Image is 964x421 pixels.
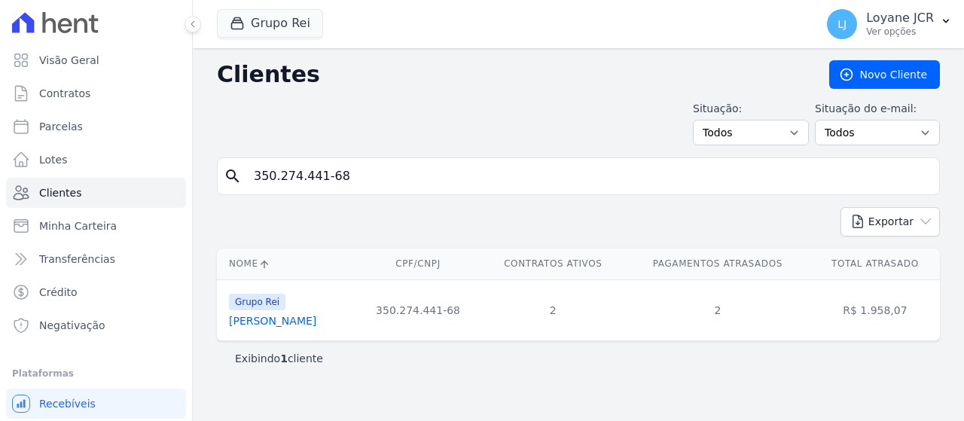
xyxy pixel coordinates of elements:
td: R$ 1.958,07 [810,279,940,340]
a: Crédito [6,277,186,307]
span: Transferências [39,252,115,267]
a: Visão Geral [6,45,186,75]
b: 1 [280,352,288,365]
th: Contratos Ativos [481,249,625,279]
a: Transferências [6,244,186,274]
a: Recebíveis [6,389,186,419]
i: search [224,167,242,185]
a: Novo Cliente [829,60,940,89]
label: Situação do e-mail: [815,101,940,117]
span: Recebíveis [39,396,96,411]
span: Minha Carteira [39,218,117,233]
th: CPF/CNPJ [355,249,480,279]
th: Nome [217,249,355,279]
span: LJ [837,19,847,29]
a: [PERSON_NAME] [229,315,316,327]
span: Crédito [39,285,78,300]
button: Grupo Rei [217,9,323,38]
a: Parcelas [6,111,186,142]
span: Lotes [39,152,68,167]
th: Total Atrasado [810,249,940,279]
input: Buscar por nome, CPF ou e-mail [245,161,933,191]
a: Negativação [6,310,186,340]
td: 2 [481,279,625,340]
span: Negativação [39,318,105,333]
label: Situação: [693,101,809,117]
a: Minha Carteira [6,211,186,241]
th: Pagamentos Atrasados [625,249,810,279]
a: Contratos [6,78,186,108]
a: Clientes [6,178,186,208]
span: Grupo Rei [229,294,285,310]
p: Loyane JCR [866,11,934,26]
h2: Clientes [217,61,805,88]
div: Plataformas [12,365,180,383]
span: Parcelas [39,119,83,134]
span: Clientes [39,185,81,200]
a: Lotes [6,145,186,175]
td: 350.274.441-68 [355,279,480,340]
span: Contratos [39,86,90,101]
button: LJ Loyane JCR Ver opções [815,3,964,45]
td: 2 [625,279,810,340]
p: Exibindo cliente [235,351,323,366]
button: Exportar [840,207,940,236]
p: Ver opções [866,26,934,38]
span: Visão Geral [39,53,99,68]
